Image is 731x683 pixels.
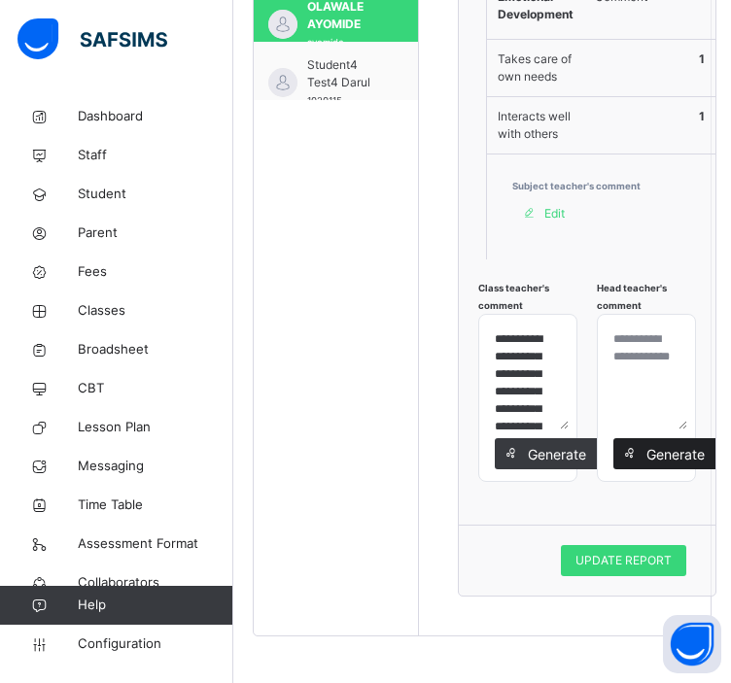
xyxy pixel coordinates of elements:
button: Open asap [663,615,721,673]
span: Edit [544,205,565,222]
span: Generate [526,444,587,464]
span: Dashboard [78,107,233,126]
span: Staff [78,146,233,165]
span: Subject teacher's comment [512,180,641,193]
span: Classes [78,301,233,321]
span: Class teacher's comment [478,283,549,311]
img: default.svg [268,68,297,97]
span: Fees [78,262,233,282]
span: Head teacher's comment [597,283,667,311]
span: Generate [644,444,706,464]
span: Student [78,185,233,204]
span: Lesson Plan [78,418,233,437]
span: Collaborators [78,573,233,593]
span: Student4 Test4 Darul [307,56,374,91]
span: Configuration [78,634,232,654]
span: Parent [78,223,233,243]
span: Help [78,596,232,615]
span: ayomide [307,37,344,48]
span: Time Table [78,495,233,515]
img: safsims [17,18,167,59]
div: Takes care of own needs [488,41,583,95]
span: Messaging [78,457,233,476]
span: Broadsheet [78,340,233,359]
span: CBT [78,379,233,398]
strong: 1 [699,109,705,123]
img: default.svg [268,10,297,39]
span: UPDATE REPORT [575,552,672,569]
span: 1020115 [307,95,342,106]
strong: 1 [699,51,705,66]
div: Interacts well with others [488,98,583,153]
span: Assessment Format [78,534,233,554]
